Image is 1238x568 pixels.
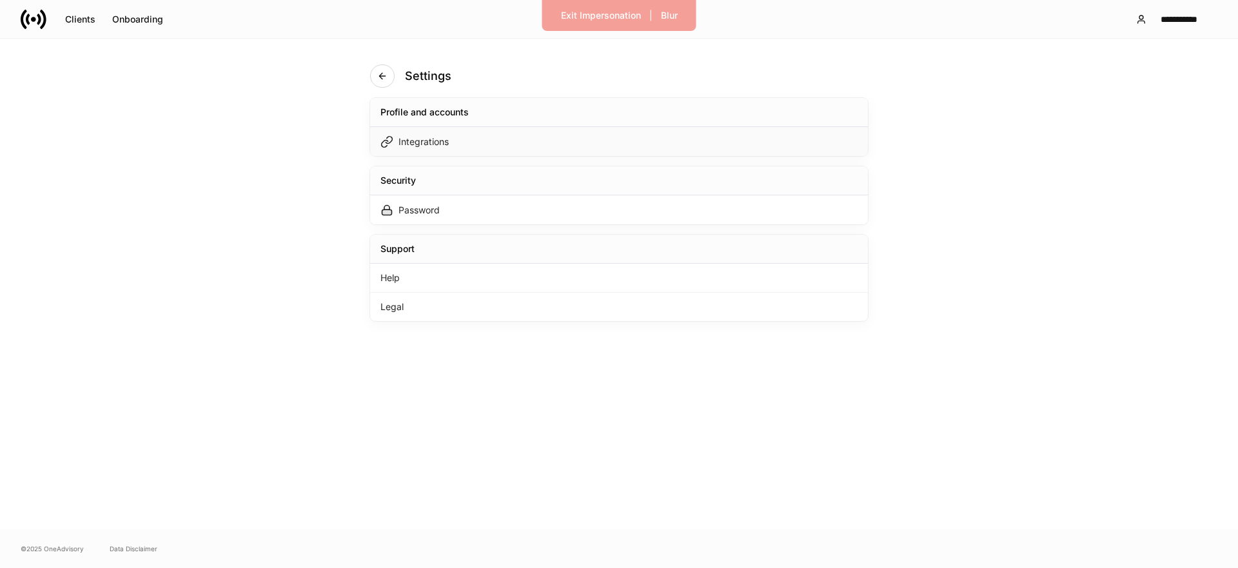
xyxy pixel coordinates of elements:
[661,11,678,20] div: Blur
[561,11,641,20] div: Exit Impersonation
[653,5,686,26] button: Blur
[398,135,449,148] div: Integrations
[553,5,649,26] button: Exit Impersonation
[57,9,104,30] button: Clients
[370,293,868,321] div: Legal
[380,106,469,119] div: Profile and accounts
[104,9,172,30] button: Onboarding
[398,204,440,217] div: Password
[380,242,415,255] div: Support
[110,544,157,554] a: Data Disclaimer
[380,174,416,187] div: Security
[21,544,84,554] span: © 2025 OneAdvisory
[370,264,868,293] div: Help
[112,15,163,24] div: Onboarding
[65,15,95,24] div: Clients
[405,68,451,84] h4: Settings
